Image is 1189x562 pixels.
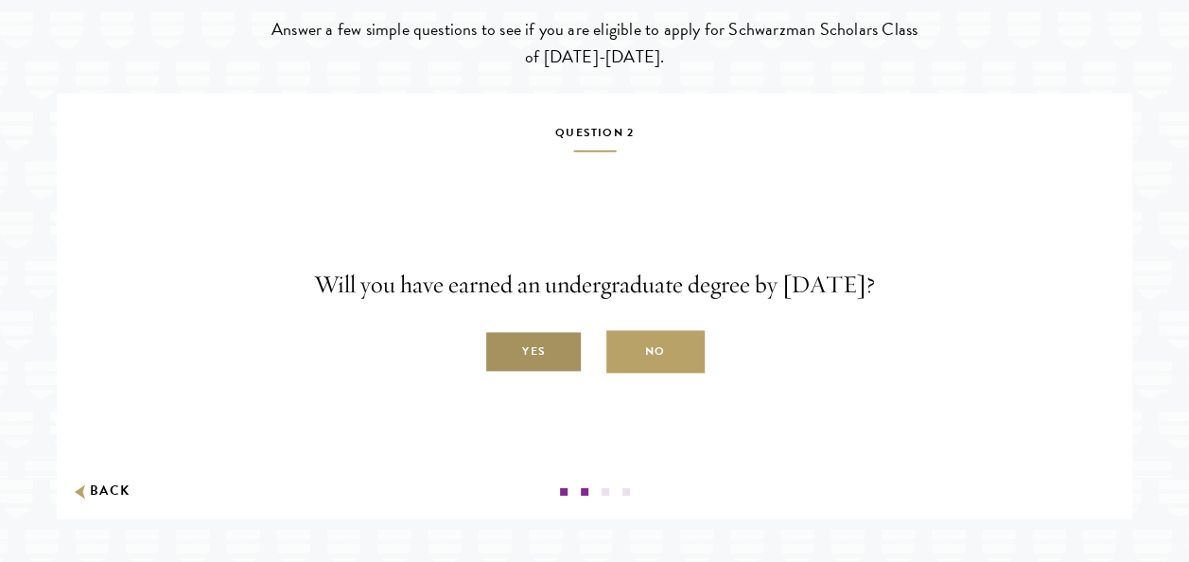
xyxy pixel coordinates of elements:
label: No [606,331,705,374]
label: Yes [484,331,583,374]
p: Will you have earned an undergraduate degree by [DATE]? [71,267,1118,303]
p: Answer a few simple questions to see if you are eligible to apply for Schwarzman Scholars Class o... [269,16,921,69]
h5: Question 2 [71,122,1118,152]
button: Back [71,482,131,501]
